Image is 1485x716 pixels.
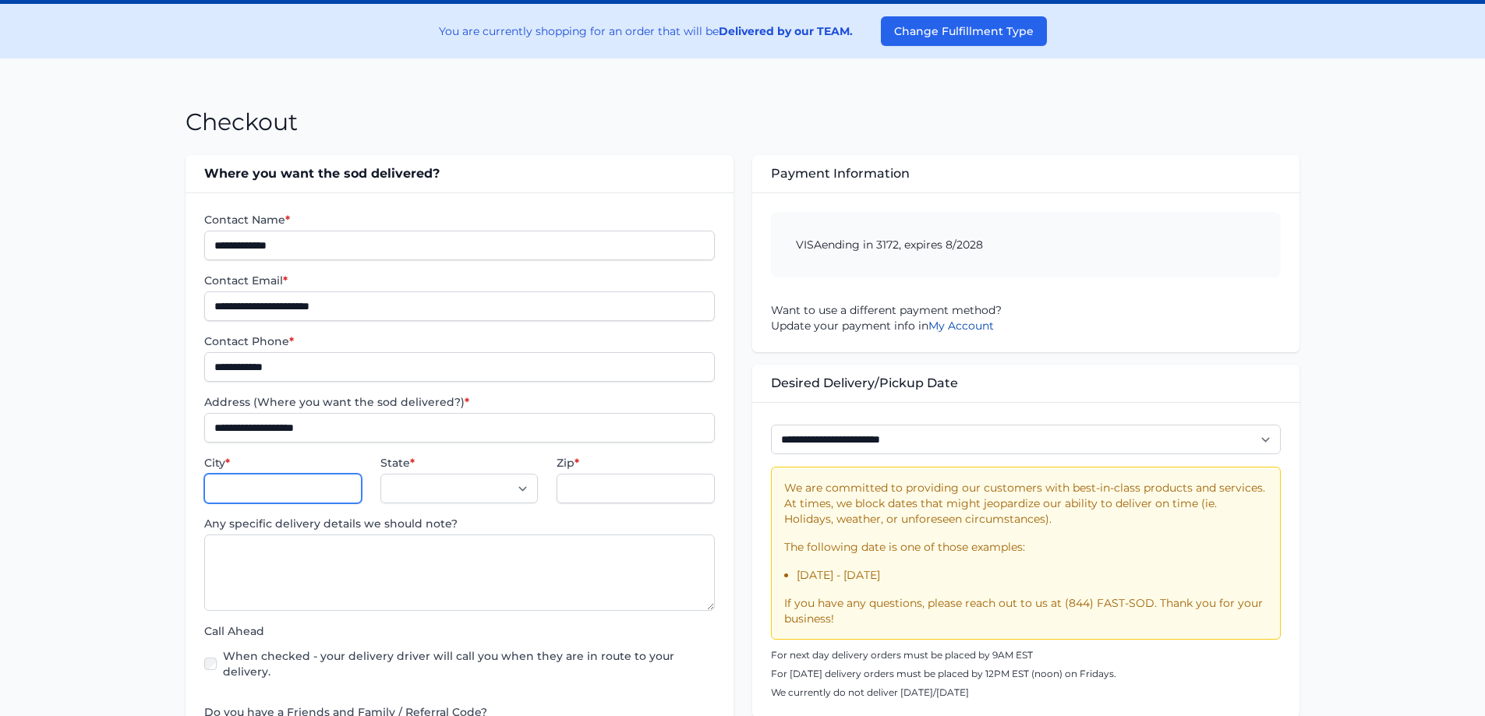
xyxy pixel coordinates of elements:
[784,595,1268,626] p: If you have any questions, please reach out to us at (844) FAST-SOD. Thank you for your business!
[186,155,733,192] div: Where you want the sod delivered?
[771,212,1281,277] div: ending in 3172, expires 8/2028
[797,567,1268,583] li: [DATE] - [DATE]
[752,155,1299,192] div: Payment Information
[881,16,1047,46] button: Change Fulfillment Type
[752,365,1299,402] div: Desired Delivery/Pickup Date
[719,24,853,38] strong: Delivered by our TEAM.
[784,539,1268,555] p: The following date is one of those examples:
[204,394,714,410] label: Address (Where you want the sod delivered?)
[928,319,994,333] a: My Account
[771,686,1281,699] p: We currently do not deliver [DATE]/[DATE]
[204,455,362,471] label: City
[204,212,714,227] label: Contact Name
[223,648,714,679] label: When checked - your delivery driver will call you when they are in route to your delivery.
[771,668,1281,680] p: For [DATE] delivery orders must be placed by 12PM EST (noon) on Fridays.
[186,108,298,136] h1: Checkout
[204,333,714,349] label: Contact Phone
[204,516,714,531] label: Any specific delivery details we should note?
[771,302,1281,333] p: Want to use a different payment method? Update your payment info in
[771,649,1281,661] p: For next day delivery orders must be placed by 9AM EST
[796,238,822,252] span: visa
[380,455,538,471] label: State
[204,273,714,288] label: Contact Email
[784,480,1268,527] p: We are committed to providing our customers with best-in-class products and services. At times, w...
[557,455,714,471] label: Zip
[204,623,714,639] label: Call Ahead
